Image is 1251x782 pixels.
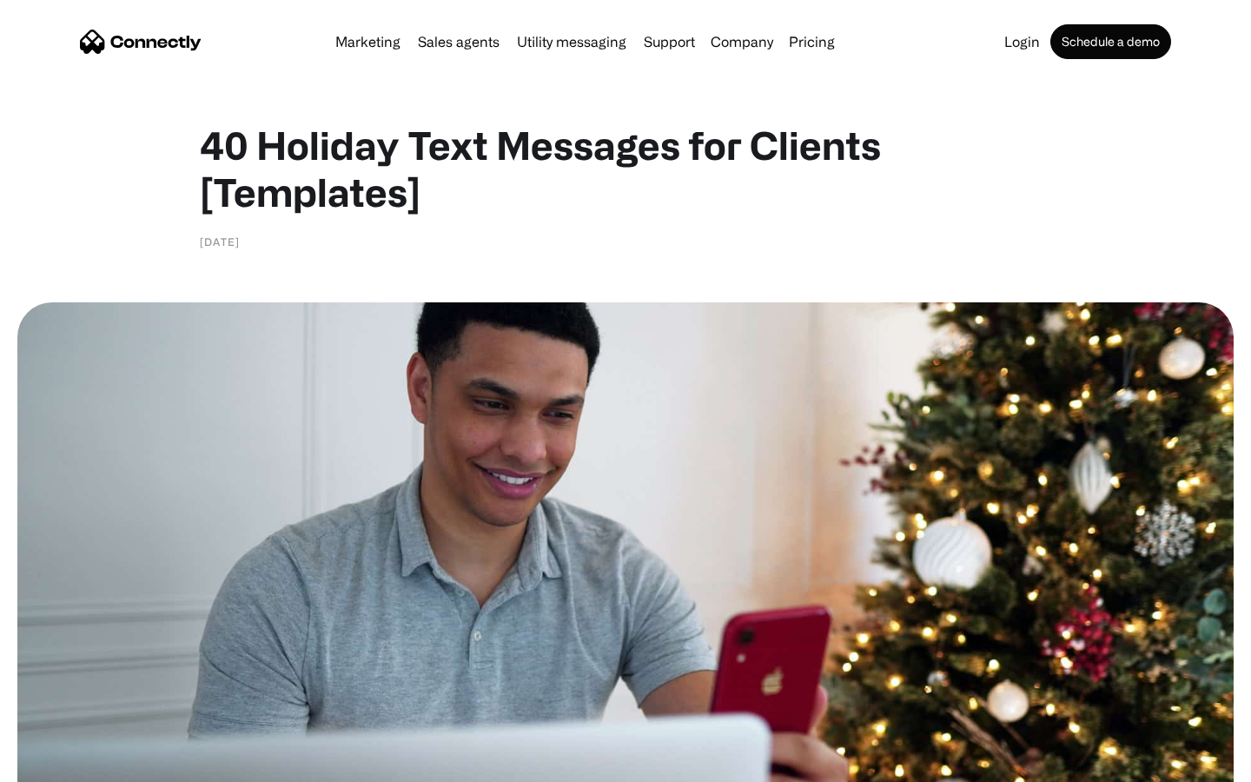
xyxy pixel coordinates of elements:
h1: 40 Holiday Text Messages for Clients [Templates] [200,122,1051,215]
div: [DATE] [200,233,240,250]
a: Marketing [328,35,407,49]
a: Utility messaging [510,35,633,49]
a: home [80,29,202,55]
a: Support [637,35,702,49]
a: Login [997,35,1047,49]
div: Company [711,30,773,54]
aside: Language selected: English [17,752,104,776]
ul: Language list [35,752,104,776]
a: Pricing [782,35,842,49]
a: Schedule a demo [1050,24,1171,59]
div: Company [705,30,778,54]
a: Sales agents [411,35,506,49]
